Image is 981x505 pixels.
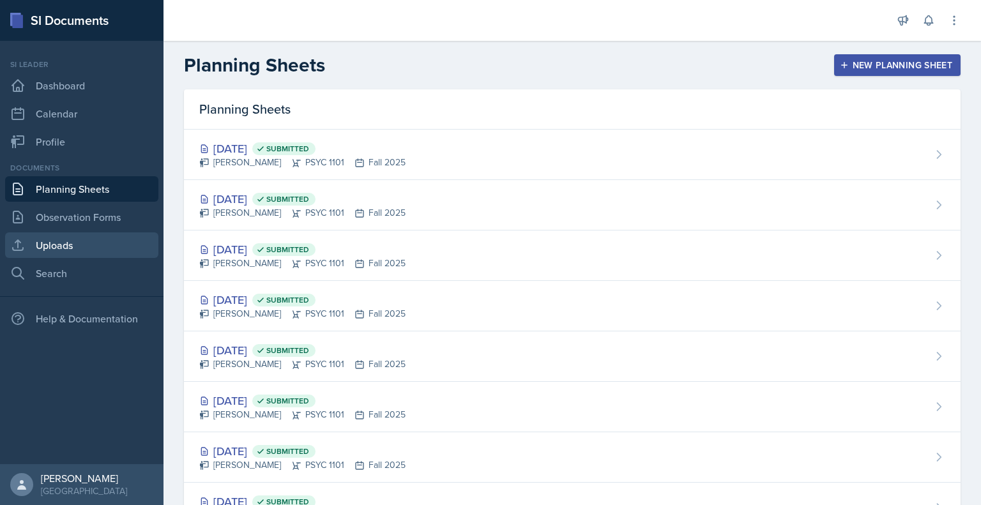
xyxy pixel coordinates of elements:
div: Si leader [5,59,158,70]
div: [DATE] [199,241,406,258]
div: Documents [5,162,158,174]
a: Planning Sheets [5,176,158,202]
div: [DATE] [199,392,406,409]
div: New Planning Sheet [842,60,952,70]
div: [PERSON_NAME] PSYC 1101 Fall 2025 [199,408,406,421]
div: [DATE] [199,140,406,157]
div: [PERSON_NAME] PSYC 1101 Fall 2025 [199,257,406,270]
a: [DATE] Submitted [PERSON_NAME]PSYC 1101Fall 2025 [184,382,961,432]
a: Profile [5,129,158,155]
a: Dashboard [5,73,158,98]
a: Search [5,260,158,286]
a: [DATE] Submitted [PERSON_NAME]PSYC 1101Fall 2025 [184,432,961,483]
div: [GEOGRAPHIC_DATA] [41,485,127,497]
div: [PERSON_NAME] PSYC 1101 Fall 2025 [199,458,406,472]
span: Submitted [266,396,309,406]
a: [DATE] Submitted [PERSON_NAME]PSYC 1101Fall 2025 [184,230,961,281]
div: Planning Sheets [184,89,961,130]
a: Observation Forms [5,204,158,230]
div: [DATE] [199,442,406,460]
a: [DATE] Submitted [PERSON_NAME]PSYC 1101Fall 2025 [184,180,961,230]
span: Submitted [266,446,309,456]
div: [PERSON_NAME] PSYC 1101 Fall 2025 [199,156,406,169]
span: Submitted [266,194,309,204]
div: [DATE] [199,190,406,207]
span: Submitted [266,245,309,255]
span: Submitted [266,295,309,305]
div: [PERSON_NAME] PSYC 1101 Fall 2025 [199,358,406,371]
div: [PERSON_NAME] [41,472,127,485]
h2: Planning Sheets [184,54,325,77]
a: [DATE] Submitted [PERSON_NAME]PSYC 1101Fall 2025 [184,281,961,331]
div: [DATE] [199,342,406,359]
div: [PERSON_NAME] PSYC 1101 Fall 2025 [199,206,406,220]
a: Calendar [5,101,158,126]
a: [DATE] Submitted [PERSON_NAME]PSYC 1101Fall 2025 [184,331,961,382]
span: Submitted [266,345,309,356]
div: [DATE] [199,291,406,308]
div: Help & Documentation [5,306,158,331]
button: New Planning Sheet [834,54,961,76]
div: [PERSON_NAME] PSYC 1101 Fall 2025 [199,307,406,320]
a: Uploads [5,232,158,258]
a: [DATE] Submitted [PERSON_NAME]PSYC 1101Fall 2025 [184,130,961,180]
span: Submitted [266,144,309,154]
